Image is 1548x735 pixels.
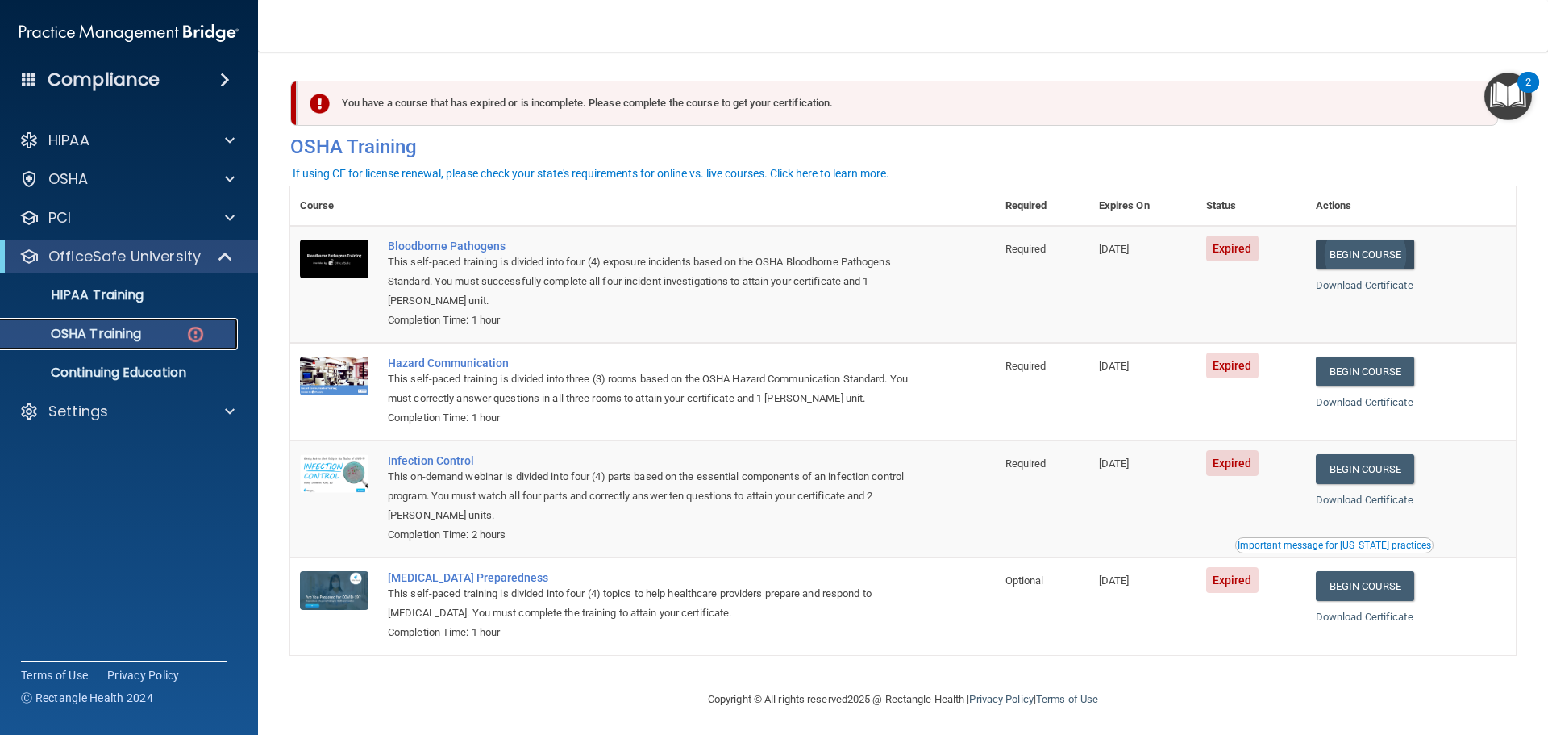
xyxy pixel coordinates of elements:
[19,169,235,189] a: OSHA
[388,623,915,642] div: Completion Time: 1 hour
[1005,243,1047,255] span: Required
[48,169,89,189] p: OSHA
[1099,457,1130,470] span: [DATE]
[1005,457,1047,470] span: Required
[19,17,239,49] img: PMB logo
[1484,73,1532,120] button: Open Resource Center, 2 new notifications
[388,311,915,330] div: Completion Time: 1 hour
[1196,186,1306,226] th: Status
[388,571,915,584] a: [MEDICAL_DATA] Preparedness
[1005,360,1047,372] span: Required
[1316,571,1414,601] a: Begin Course
[107,667,180,683] a: Privacy Policy
[388,253,915,311] div: This self-paced training is divided into four (4) exposure incidents based on the OSHA Bloodborne...
[1306,186,1516,226] th: Actions
[48,69,160,91] h4: Compliance
[1206,236,1259,261] span: Expired
[1316,454,1414,484] a: Begin Course
[388,357,915,370] a: Hazard Communication
[10,287,144,303] p: HIPAA Training
[48,208,71,228] p: PCI
[1099,574,1130,587] span: [DATE]
[388,240,915,253] a: Bloodborne Pathogens
[1099,360,1130,372] span: [DATE]
[1525,82,1531,103] div: 2
[1316,357,1414,386] a: Begin Course
[609,674,1197,725] div: Copyright © All rights reserved 2025 @ Rectangle Health | |
[1099,243,1130,255] span: [DATE]
[1316,611,1413,623] a: Download Certificate
[290,136,1516,158] h4: OSHA Training
[1089,186,1196,226] th: Expires On
[1206,353,1259,378] span: Expired
[290,186,378,226] th: Course
[21,690,153,706] span: Ⓒ Rectangle Health 2024
[996,186,1089,226] th: Required
[969,693,1033,705] a: Privacy Policy
[10,326,141,342] p: OSHA Training
[19,247,234,266] a: OfficeSafe University
[1036,693,1098,705] a: Terms of Use
[1235,537,1434,553] button: Read this if you are a dental practitioner in the state of CA
[293,168,889,179] div: If using CE for license renewal, please check your state's requirements for online vs. live cours...
[1206,567,1259,593] span: Expired
[388,467,915,525] div: This on-demand webinar is divided into four (4) parts based on the essential components of an inf...
[310,94,330,114] img: exclamation-circle-solid-danger.72ef9ffc.png
[48,247,201,266] p: OfficeSafe University
[21,667,88,683] a: Terms of Use
[48,131,89,150] p: HIPAA
[10,365,231,381] p: Continuing Education
[185,324,206,345] img: danger-circle.6113f641.png
[19,131,235,150] a: HIPAA
[1206,450,1259,476] span: Expired
[290,165,892,182] button: If using CE for license renewal, please check your state's requirements for online vs. live cours...
[1238,541,1431,550] div: Important message for [US_STATE] practices
[1316,240,1414,269] a: Begin Course
[388,370,915,408] div: This self-paced training is divided into three (3) rooms based on the OSHA Hazard Communication S...
[297,81,1498,126] div: You have a course that has expired or is incomplete. Please complete the course to get your certi...
[19,402,235,421] a: Settings
[48,402,108,421] p: Settings
[1316,494,1413,506] a: Download Certificate
[19,208,235,228] a: PCI
[1005,574,1044,587] span: Optional
[388,525,915,545] div: Completion Time: 2 hours
[388,584,915,623] div: This self-paced training is divided into four (4) topics to help healthcare providers prepare and...
[388,454,915,467] a: Infection Control
[388,408,915,428] div: Completion Time: 1 hour
[1316,396,1413,408] a: Download Certificate
[1316,279,1413,291] a: Download Certificate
